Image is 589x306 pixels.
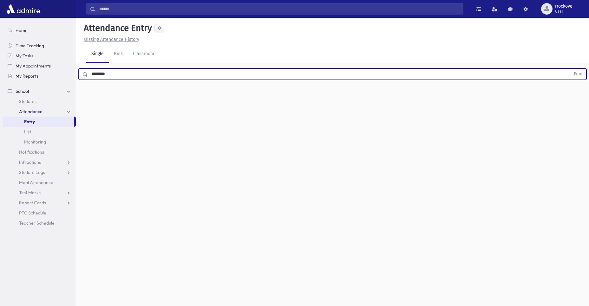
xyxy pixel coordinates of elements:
span: My Reports [16,73,38,79]
span: rrockove [555,4,573,9]
span: Home [16,28,28,33]
span: User [555,9,573,14]
span: Infractions [19,159,41,165]
a: My Reports [3,71,76,81]
span: Test Marks [19,190,41,195]
a: Missing Attendance History [81,37,139,42]
a: PTC Schedule [3,208,76,218]
a: List [3,127,76,137]
u: Missing Attendance History [84,37,139,42]
span: Teacher Schedule [19,220,55,226]
span: Report Cards [19,200,46,206]
span: List [24,129,31,135]
a: Infractions [3,157,76,167]
a: Student Logs [3,167,76,177]
a: Bulk [109,45,128,63]
a: My Tasks [3,51,76,61]
a: My Appointments [3,61,76,71]
h5: Attendance Entry [81,23,152,34]
span: PTC Schedule [19,210,46,216]
a: Teacher Schedule [3,218,76,228]
a: Time Tracking [3,41,76,51]
a: Report Cards [3,198,76,208]
a: School [3,86,76,96]
button: Find [570,69,586,80]
span: School [16,88,29,94]
span: Student Logs [19,169,45,175]
span: Entry [24,119,35,124]
span: Students [19,99,36,104]
a: Notifications [3,147,76,157]
a: Attendance [3,106,76,117]
span: Notifications [19,149,44,155]
img: AdmirePro [5,3,42,15]
a: Monitoring [3,137,76,147]
a: Single [86,45,109,63]
span: Monitoring [24,139,46,145]
span: Time Tracking [16,43,44,48]
a: Classroom [128,45,159,63]
a: Meal Attendance [3,177,76,188]
a: Test Marks [3,188,76,198]
span: My Tasks [16,53,33,59]
a: Entry [3,117,74,127]
input: Search [95,3,463,15]
span: My Appointments [16,63,51,69]
span: Meal Attendance [19,180,53,185]
span: Attendance [19,109,43,114]
a: Home [3,25,76,35]
a: Students [3,96,76,106]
